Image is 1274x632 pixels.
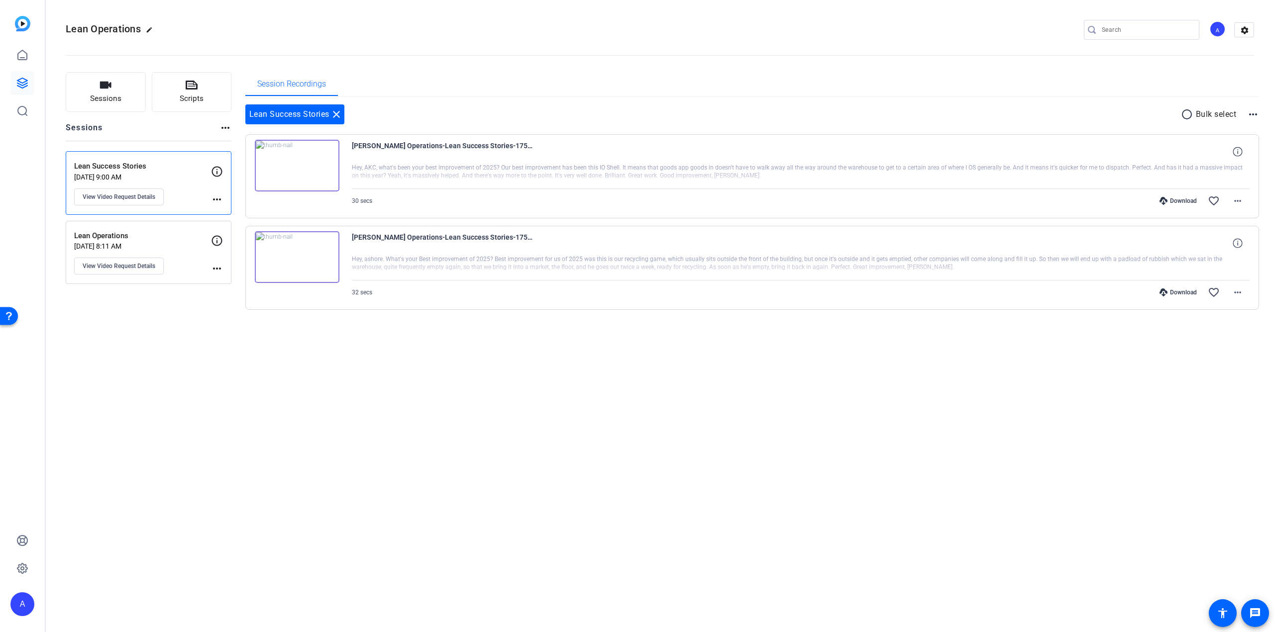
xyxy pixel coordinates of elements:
[83,193,155,201] span: View Video Request Details
[352,289,372,296] span: 32 secs
[83,262,155,270] span: View Video Request Details
[1155,197,1202,205] div: Download
[10,592,34,616] div: A
[1208,286,1220,298] mat-icon: favorite_border
[1235,23,1255,38] mat-icon: settings
[66,122,103,141] h2: Sessions
[352,231,536,255] span: [PERSON_NAME] Operations-Lean Success Stories-1759143250032-webcam
[66,72,146,112] button: Sessions
[74,242,211,250] p: [DATE] 8:11 AM
[74,258,164,274] button: View Video Request Details
[1247,108,1259,120] mat-icon: more_horiz
[15,16,30,31] img: blue-gradient.svg
[1155,288,1202,296] div: Download
[1232,286,1244,298] mat-icon: more_horiz
[1196,108,1237,120] p: Bulk select
[74,173,211,181] p: [DATE] 9:00 AM
[152,72,232,112] button: Scripts
[1249,607,1261,619] mat-icon: message
[257,80,326,88] span: Session Recordings
[211,193,223,205] mat-icon: more_horiz
[1209,21,1227,38] ngx-avatar: Anxiter
[74,230,211,242] p: Lean Operations
[1102,24,1191,36] input: Search
[1209,21,1226,37] div: A
[255,231,339,283] img: thumb-nail
[219,122,231,134] mat-icon: more_horiz
[352,197,372,204] span: 30 secs
[74,161,211,172] p: Lean Success Stories
[1208,195,1220,207] mat-icon: favorite_border
[330,108,342,120] mat-icon: close
[74,188,164,205] button: View Video Request Details
[211,263,223,274] mat-icon: more_horiz
[245,104,344,124] div: Lean Success Stories
[66,23,141,35] span: Lean Operations
[1181,108,1196,120] mat-icon: radio_button_unchecked
[180,93,204,104] span: Scripts
[90,93,121,104] span: Sessions
[255,140,339,191] img: thumb-nail
[146,26,158,38] mat-icon: edit
[1217,607,1229,619] mat-icon: accessibility
[1232,195,1244,207] mat-icon: more_horiz
[352,140,536,164] span: [PERSON_NAME] Operations-Lean Success Stories-1759223447250-webcam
